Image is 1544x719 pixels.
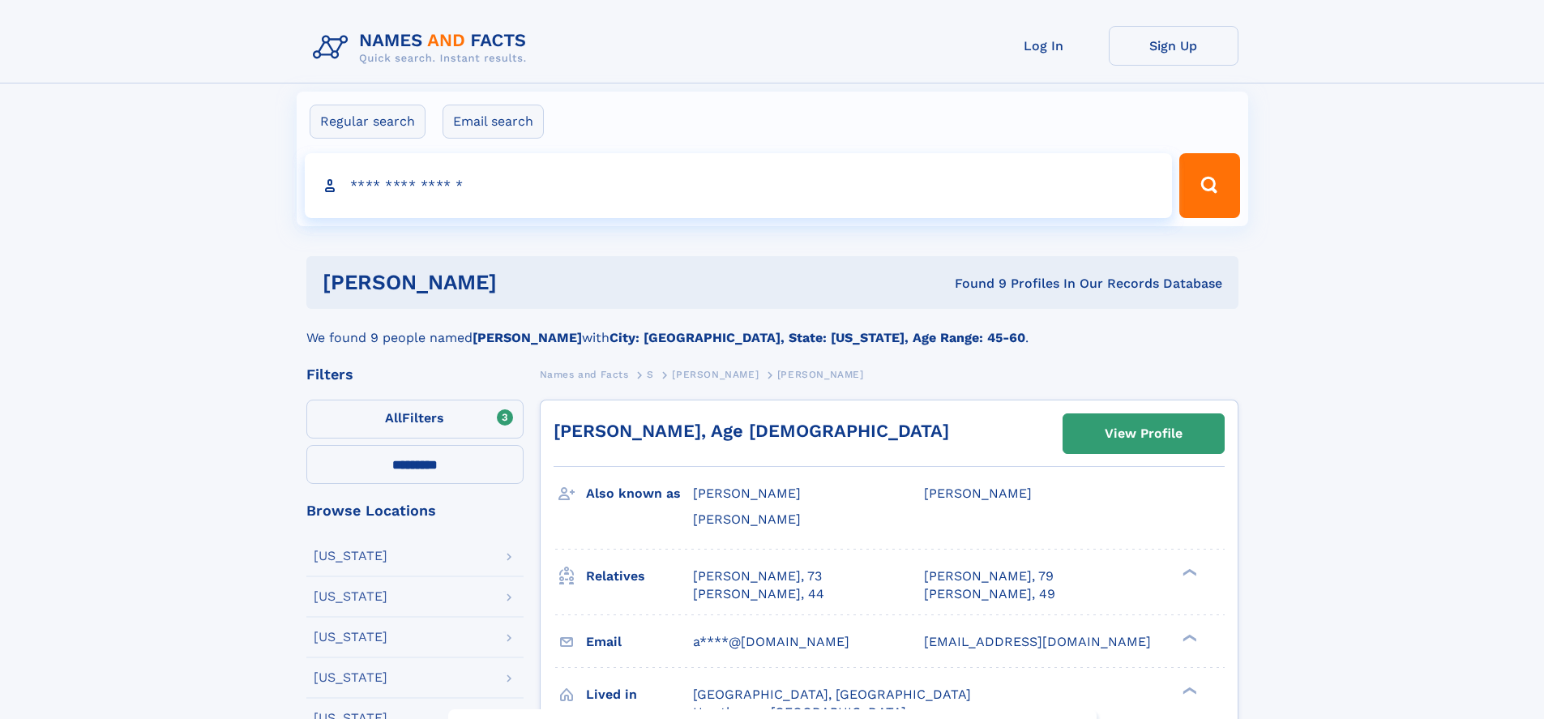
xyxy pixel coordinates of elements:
div: We found 9 people named with . [306,309,1238,348]
div: Browse Locations [306,503,524,518]
a: Names and Facts [540,364,629,384]
a: [PERSON_NAME], 49 [924,585,1055,603]
div: [US_STATE] [314,550,387,563]
span: [PERSON_NAME] [672,369,759,380]
a: S [647,364,654,384]
div: ❯ [1178,632,1198,643]
h3: Email [586,628,693,656]
a: [PERSON_NAME], Age [DEMOGRAPHIC_DATA] [554,421,949,441]
h3: Lived in [586,681,693,708]
a: Sign Up [1109,26,1238,66]
a: [PERSON_NAME] [672,364,759,384]
label: Email search [443,105,544,139]
a: View Profile [1063,414,1224,453]
span: [PERSON_NAME] [693,511,801,527]
span: [PERSON_NAME] [924,486,1032,501]
a: [PERSON_NAME], 79 [924,567,1054,585]
div: Found 9 Profiles In Our Records Database [725,275,1222,293]
h1: [PERSON_NAME] [323,272,726,293]
div: [US_STATE] [314,671,387,684]
span: [PERSON_NAME] [777,369,864,380]
a: Log In [979,26,1109,66]
b: City: [GEOGRAPHIC_DATA], State: [US_STATE], Age Range: 45-60 [609,330,1025,345]
button: Search Button [1179,153,1239,218]
b: [PERSON_NAME] [473,330,582,345]
span: [PERSON_NAME] [693,486,801,501]
span: S [647,369,654,380]
div: View Profile [1105,415,1183,452]
a: [PERSON_NAME], 44 [693,585,824,603]
div: Filters [306,367,524,382]
h3: Relatives [586,563,693,590]
div: [US_STATE] [314,590,387,603]
div: [US_STATE] [314,631,387,644]
span: [GEOGRAPHIC_DATA], [GEOGRAPHIC_DATA] [693,687,971,702]
span: [EMAIL_ADDRESS][DOMAIN_NAME] [924,634,1151,649]
label: Filters [306,400,524,439]
div: ❯ [1178,685,1198,695]
label: Regular search [310,105,426,139]
h3: Also known as [586,480,693,507]
img: Logo Names and Facts [306,26,540,70]
span: All [385,410,402,426]
input: search input [305,153,1173,218]
a: [PERSON_NAME], 73 [693,567,822,585]
div: ❯ [1178,567,1198,577]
